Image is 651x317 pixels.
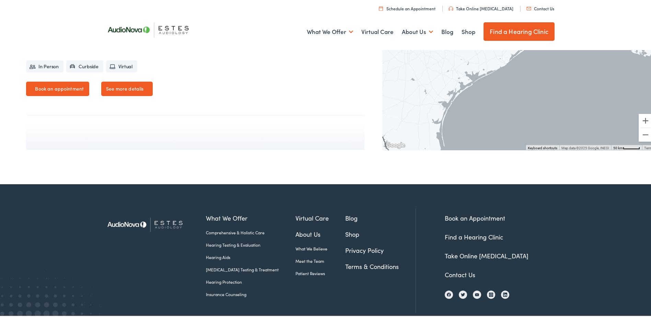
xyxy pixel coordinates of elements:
a: What We Offer [307,18,353,43]
img: YouTube [475,292,479,295]
a: Hearing Protection [206,278,295,284]
span: 50 km [613,145,623,149]
a: Patient Reviews [295,269,346,275]
img: Twitter [461,291,465,295]
a: Hearing Aids [206,253,295,259]
a: About Us [402,18,433,43]
img: Instagram [489,291,493,296]
a: Find a Hearing Clinic [484,21,555,39]
a: Open this area in Google Maps (opens a new window) [384,140,407,149]
a: Blog [345,212,416,221]
img: Google [384,140,407,149]
a: Find a Hearing Clinic [445,231,503,240]
a: Comprehensive & Holistic Care [206,228,295,234]
span: Map data ©2025 Google, INEGI [561,145,609,149]
a: Meet the Team [295,257,346,263]
a: Book an appointment [26,80,89,95]
a: Privacy Policy [345,244,416,254]
a: Take Online [MEDICAL_DATA] [449,4,513,10]
a: Virtual Care [361,18,394,43]
a: Hearing Testing & Evaluation [206,240,295,247]
img: Facebook icon, indicating the presence of the site or brand on the social media platform. [447,291,451,295]
button: Keyboard shortcuts [528,144,557,149]
a: Contact Us [445,269,475,278]
a: Insurance Counseling [206,290,295,296]
a: Book an Appointment [445,212,505,221]
a: Virtual Care [295,212,346,221]
img: Estes Audiology [102,207,194,239]
img: LinkedIn [503,291,507,296]
a: What We Believe [295,244,346,250]
a: Terms & Conditions [345,260,416,270]
li: Curbside [66,59,103,71]
a: Shop [345,228,416,237]
a: What We Offer [206,212,295,221]
a: See more details [101,80,153,95]
a: About Us [295,228,346,237]
a: [MEDICAL_DATA] Testing & Treatment [206,265,295,271]
a: Shop [462,18,475,43]
a: Contact Us [526,4,554,10]
button: Map Scale: 50 km per 46 pixels [611,144,642,149]
a: Blog [441,18,453,43]
li: Virtual [106,59,137,71]
img: utility icon [379,5,383,9]
li: In Person [26,59,63,71]
a: Take Online [MEDICAL_DATA] [445,250,528,259]
img: utility icon [526,5,531,9]
img: utility icon [449,5,453,9]
a: Schedule an Appointment [379,4,435,10]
